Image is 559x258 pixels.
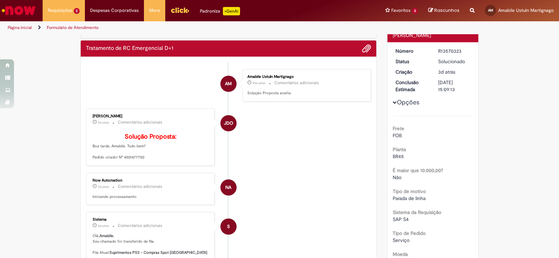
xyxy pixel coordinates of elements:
span: SAP S4 [393,216,409,222]
span: BR45 [393,153,404,160]
span: AM [225,75,232,92]
b: É maior que 10.000,00? [393,167,443,174]
dt: Número [390,47,433,54]
span: AM [488,8,493,13]
time: 29/09/2025 08:01:28 [253,81,266,85]
span: 3 [412,8,418,14]
span: FOB [393,132,402,139]
span: 41m atrás [253,81,266,85]
img: ServiceNow [1,3,37,17]
span: NA [225,179,231,196]
time: 26/09/2025 12:03:31 [438,69,455,75]
span: Rascunhos [434,7,459,14]
small: Comentários adicionais [118,119,162,125]
span: Parada de linha [393,195,426,201]
small: Comentários adicionais [118,223,162,229]
b: Frete [393,125,404,132]
span: Não [393,174,401,180]
h2: Tratamento de RC Emergencial D+1 Histórico de tíquete [86,45,173,52]
dt: Status [390,58,433,65]
small: Comentários adicionais [118,184,162,190]
span: Amabile Ustuln Martignago [498,7,554,13]
time: 26/09/2025 12:43:40 [98,185,109,189]
div: [DATE] 15:09:13 [438,79,471,93]
span: JDO [224,115,233,132]
span: Requisições [48,7,72,14]
span: 3d atrás [98,224,109,228]
div: [PERSON_NAME] [93,114,209,118]
span: Despesas Corporativas [90,7,139,14]
button: Adicionar anexos [362,44,371,53]
dt: Conclusão Estimada [390,79,433,93]
div: System [220,219,237,235]
p: +GenAi [223,7,240,15]
b: Sistema da Requisição [393,209,441,215]
img: click_logo_yellow_360x200.png [170,5,189,15]
b: Tipo de motivo [393,188,426,194]
a: Página inicial [8,25,32,30]
p: Solução Proposta aceita. [247,90,364,96]
small: Comentários adicionais [274,80,319,86]
time: 26/09/2025 16:50:47 [98,120,109,125]
div: Now Automation [93,178,209,183]
ul: Trilhas de página [5,21,368,34]
span: S [227,218,230,235]
b: Planta [393,146,406,153]
b: Amabile [100,233,113,238]
p: Iniciando processamento [93,194,209,200]
dt: Criação [390,68,433,75]
a: Formulário de Atendimento [47,25,99,30]
div: Now Automation [220,179,237,196]
div: R13570323 [438,47,471,54]
span: 3d atrás [98,120,109,125]
p: Boa tarde, Amabile. Tudo bem? Pedido criado! Nº 4501477750 [93,133,209,160]
div: Sistema [93,218,209,222]
b: Suprimentos PSS - Compras Spot [GEOGRAPHIC_DATA] [109,250,207,255]
a: Rascunhos [428,7,459,14]
div: Solucionado [438,58,471,65]
span: 3d atrás [438,69,455,75]
span: 3d atrás [98,185,109,189]
div: Amabile Ustuln Martignago [220,76,237,92]
div: 26/09/2025 12:03:31 [438,68,471,75]
span: 2 [74,8,80,14]
span: Serviço [393,237,409,243]
div: [PERSON_NAME] [393,32,473,39]
div: Padroniza [200,7,240,15]
span: More [149,7,160,14]
b: Solução Proposta: [125,133,176,141]
span: Favoritos [391,7,411,14]
div: Jessica de Oliveira Parenti [220,115,237,131]
time: 26/09/2025 12:03:34 [98,224,109,228]
b: Tipo de Pedido [393,230,426,236]
b: Moeda [393,251,408,257]
div: Amabile Ustuln Martignago [247,75,364,79]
